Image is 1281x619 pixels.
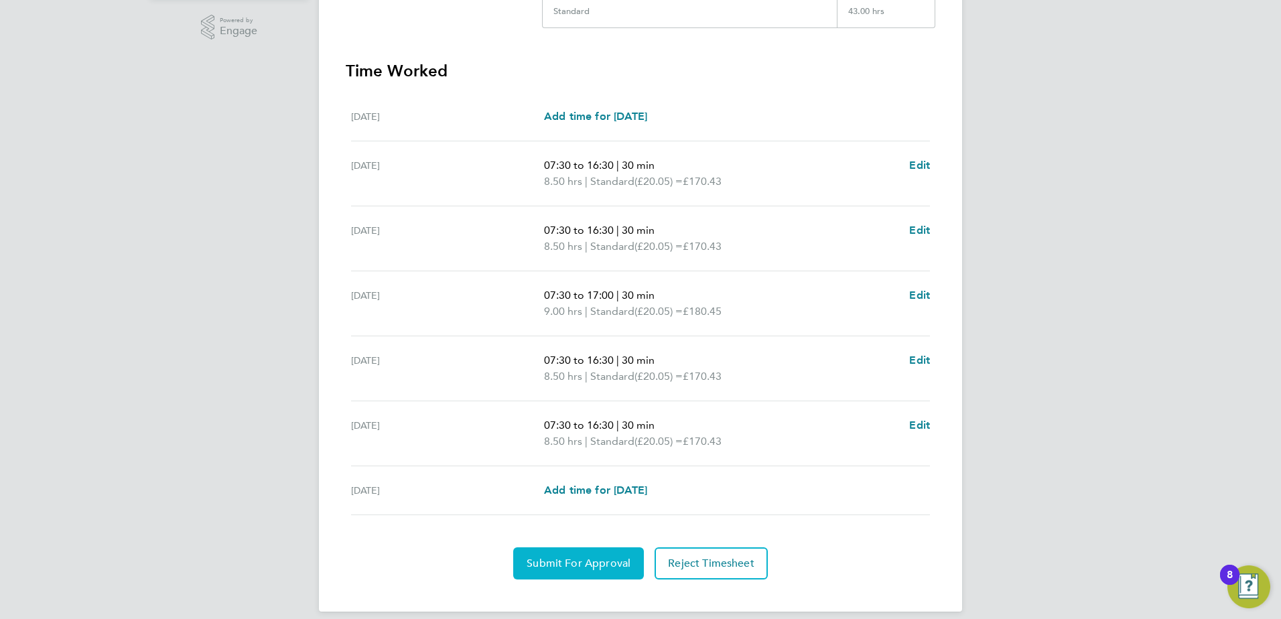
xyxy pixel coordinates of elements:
[351,157,544,190] div: [DATE]
[544,224,614,236] span: 07:30 to 16:30
[585,305,588,318] span: |
[201,15,258,40] a: Powered byEngage
[544,305,582,318] span: 9.00 hrs
[544,110,647,123] span: Add time for [DATE]
[590,433,634,450] span: Standard
[544,354,614,366] span: 07:30 to 16:30
[544,159,614,171] span: 07:30 to 16:30
[616,419,619,431] span: |
[351,482,544,498] div: [DATE]
[668,557,754,570] span: Reject Timesheet
[616,224,619,236] span: |
[351,352,544,385] div: [DATE]
[634,435,683,448] span: (£20.05) =
[220,25,257,37] span: Engage
[544,482,647,498] a: Add time for [DATE]
[634,175,683,188] span: (£20.05) =
[527,557,630,570] span: Submit For Approval
[622,289,655,301] span: 30 min
[544,435,582,448] span: 8.50 hrs
[837,6,935,27] div: 43.00 hrs
[634,240,683,253] span: (£20.05) =
[909,417,930,433] a: Edit
[544,175,582,188] span: 8.50 hrs
[585,175,588,188] span: |
[585,240,588,253] span: |
[351,417,544,450] div: [DATE]
[544,289,614,301] span: 07:30 to 17:00
[553,6,590,17] div: Standard
[585,370,588,383] span: |
[544,240,582,253] span: 8.50 hrs
[655,547,768,579] button: Reject Timesheet
[622,159,655,171] span: 30 min
[909,287,930,303] a: Edit
[590,303,634,320] span: Standard
[909,289,930,301] span: Edit
[220,15,257,26] span: Powered by
[909,222,930,238] a: Edit
[683,370,722,383] span: £170.43
[1227,575,1233,592] div: 8
[544,484,647,496] span: Add time for [DATE]
[622,224,655,236] span: 30 min
[909,419,930,431] span: Edit
[634,305,683,318] span: (£20.05) =
[544,370,582,383] span: 8.50 hrs
[909,352,930,368] a: Edit
[909,157,930,174] a: Edit
[683,435,722,448] span: £170.43
[590,368,634,385] span: Standard
[622,419,655,431] span: 30 min
[622,354,655,366] span: 30 min
[585,435,588,448] span: |
[513,547,644,579] button: Submit For Approval
[351,287,544,320] div: [DATE]
[590,174,634,190] span: Standard
[346,60,935,82] h3: Time Worked
[351,109,544,125] div: [DATE]
[683,305,722,318] span: £180.45
[590,238,634,255] span: Standard
[909,224,930,236] span: Edit
[616,289,619,301] span: |
[544,419,614,431] span: 07:30 to 16:30
[683,240,722,253] span: £170.43
[351,222,544,255] div: [DATE]
[909,159,930,171] span: Edit
[616,354,619,366] span: |
[1227,565,1270,608] button: Open Resource Center, 8 new notifications
[634,370,683,383] span: (£20.05) =
[909,354,930,366] span: Edit
[544,109,647,125] a: Add time for [DATE]
[683,175,722,188] span: £170.43
[616,159,619,171] span: |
